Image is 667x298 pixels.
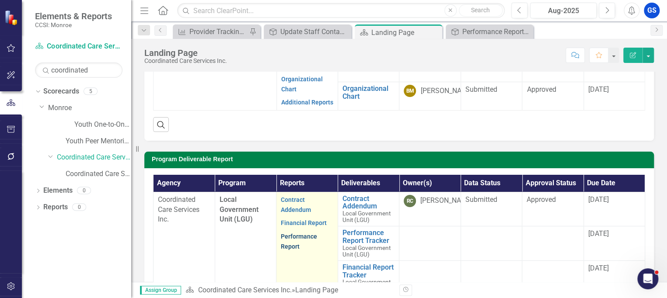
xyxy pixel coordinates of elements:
[461,226,522,261] td: Double-Click to Edit
[583,261,645,295] td: Double-Click to Edit
[588,195,609,204] span: [DATE]
[399,82,461,111] td: Double-Click to Edit
[35,21,112,28] small: CCSI: Monroe
[144,48,227,58] div: Landing Page
[527,195,556,204] span: Approved
[420,86,473,96] div: [PERSON_NAME]
[533,6,594,16] div: Aug-2025
[35,11,112,21] span: Elements & Reports
[35,42,122,52] a: Coordinated Care Services Inc.
[175,26,247,37] a: Provider Tracking (Multi-view) (no blanks)
[459,4,503,17] button: Search
[465,85,497,94] span: Submitted
[471,7,490,14] span: Search
[342,210,391,223] span: Local Government Unit (LGU)
[588,264,609,272] span: [DATE]
[281,219,327,226] a: Financial Report
[57,152,131,163] a: Coordinated Care Services Inc.
[342,263,395,279] a: Financial Report Tracker
[342,229,395,244] a: Performance Report Tracker
[66,136,131,146] a: Youth Peer Mentoring
[342,195,395,210] a: Contract Addendum
[399,192,461,226] td: Double-Click to Edit
[527,85,556,94] span: Approved
[522,261,584,295] td: Double-Click to Edit
[266,26,349,37] a: Update Staff Contacts and Website Link on Agency Landing Page
[276,192,338,295] td: Double-Click to Edit
[4,10,20,25] img: ClearPoint Strategy
[43,186,73,196] a: Elements
[404,85,416,97] div: BM
[177,3,504,18] input: Search ClearPoint...
[588,229,609,238] span: [DATE]
[583,192,645,226] td: Double-Click to Edit
[140,286,181,295] span: Assign Group
[72,204,86,211] div: 0
[583,82,645,111] td: Double-Click to Edit
[281,76,323,93] a: Organizational Chart
[281,233,317,250] a: Performance Report
[338,192,399,226] td: Double-Click to Edit Right Click for Context Menu
[35,62,122,78] input: Search Below...
[462,26,531,37] div: Performance Report Tracker
[48,103,131,113] a: Monroe
[583,226,645,261] td: Double-Click to Edit
[461,261,522,295] td: Double-Click to Edit
[637,268,658,289] iframe: Intercom live chat
[43,202,68,212] a: Reports
[185,285,392,295] div: »
[158,195,210,225] p: Coordinated Care Services Inc.
[522,82,583,111] td: Double-Click to Edit
[522,226,584,261] td: Double-Click to Edit
[588,85,609,94] span: [DATE]
[530,3,597,18] button: Aug-2025
[338,261,399,295] td: Double-Click to Edit Right Click for Context Menu
[74,120,131,130] a: Youth One-to-One (1760)
[338,82,399,111] td: Double-Click to Edit Right Click for Context Menu
[371,27,440,38] div: Landing Page
[338,226,399,261] td: Double-Click to Edit Right Click for Context Menu
[644,3,660,18] button: GS
[399,261,461,295] td: Double-Click to Edit
[152,156,650,163] h3: Program Deliverable Report
[399,226,461,261] td: Double-Click to Edit
[295,286,338,294] div: Landing Page
[281,99,333,106] a: Additional Reports
[43,87,79,97] a: Scorecards
[220,195,258,224] span: Local Government Unit (LGU)
[448,26,531,37] a: Performance Report Tracker
[66,169,131,179] a: Coordinated Care Services Inc. (MCOMH Internal)
[465,195,497,204] span: Submitted
[198,286,291,294] a: Coordinated Care Services Inc.
[522,192,584,226] td: Double-Click to Edit
[77,187,91,194] div: 0
[461,192,522,226] td: Double-Click to Edit
[342,244,391,258] span: Local Government Unit (LGU)
[189,26,247,37] div: Provider Tracking (Multi-view) (no blanks)
[281,196,311,213] a: Contract Addendum
[461,82,522,111] td: Double-Click to Edit
[84,88,98,95] div: 5
[280,26,349,37] div: Update Staff Contacts and Website Link on Agency Landing Page
[144,58,227,64] div: Coordinated Care Services Inc.
[342,278,391,292] span: Local Government Unit (LGU)
[404,195,416,207] div: RC
[154,192,215,295] td: Double-Click to Edit
[420,196,473,206] div: [PERSON_NAME]
[342,85,395,100] a: Organizational Chart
